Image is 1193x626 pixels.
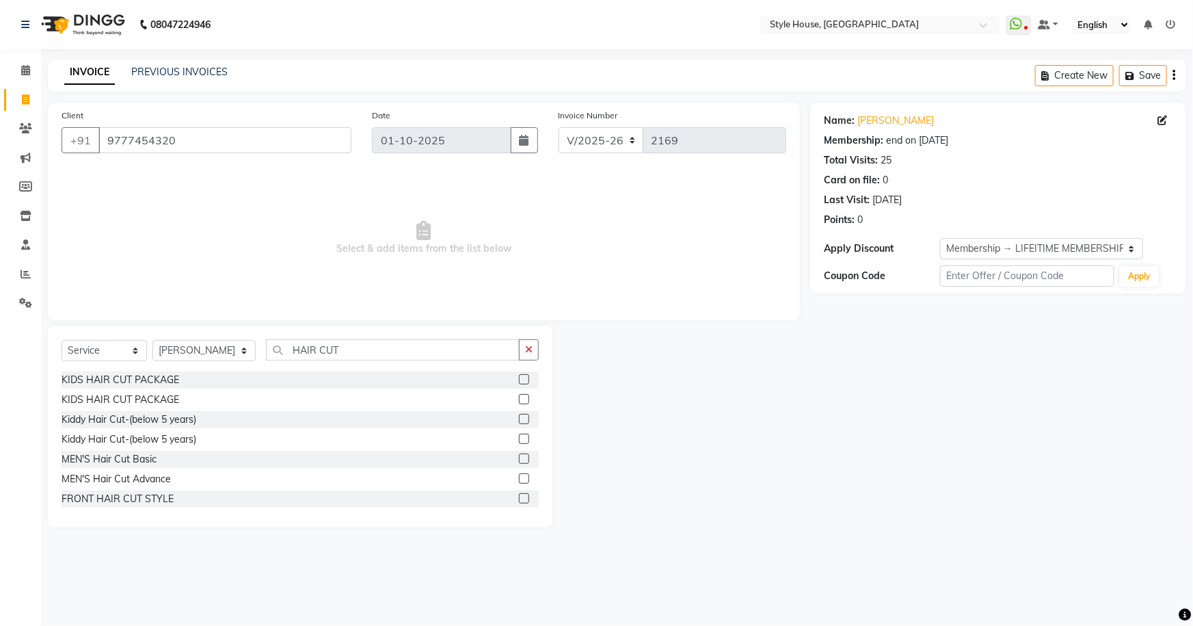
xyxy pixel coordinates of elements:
[62,452,157,467] div: MEN'S Hair Cut Basic
[35,5,129,44] img: logo
[559,109,618,122] label: Invoice Number
[940,265,1114,287] input: Enter Offer / Coupon Code
[1035,65,1114,86] button: Create New
[824,193,870,207] div: Last Visit:
[372,109,390,122] label: Date
[62,109,83,122] label: Client
[62,393,179,407] div: KIDS HAIR CUT PACKAGE
[62,373,179,387] div: KIDS HAIR CUT PACKAGE
[824,269,940,283] div: Coupon Code
[64,60,115,85] a: INVOICE
[98,127,351,153] input: Search by Name/Mobile/Email/Code
[62,127,100,153] button: +91
[824,133,883,148] div: Membership:
[131,66,228,78] a: PREVIOUS INVOICES
[872,193,902,207] div: [DATE]
[883,173,888,187] div: 0
[1120,266,1159,287] button: Apply
[824,114,855,128] div: Name:
[150,5,211,44] b: 08047224946
[824,213,855,227] div: Points:
[857,213,863,227] div: 0
[62,472,171,486] div: MEN'S Hair Cut Advance
[824,153,878,168] div: Total Visits:
[62,492,174,506] div: FRONT HAIR CUT STYLE
[62,432,196,447] div: Kiddy Hair Cut-(below 5 years)
[824,242,940,256] div: Apply Discount
[62,170,786,307] span: Select & add items from the list below
[857,114,934,128] a: [PERSON_NAME]
[1119,65,1167,86] button: Save
[62,413,196,427] div: Kiddy Hair Cut-(below 5 years)
[266,339,520,361] input: Search or Scan
[886,133,948,148] div: end on [DATE]
[824,173,880,187] div: Card on file:
[881,153,892,168] div: 25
